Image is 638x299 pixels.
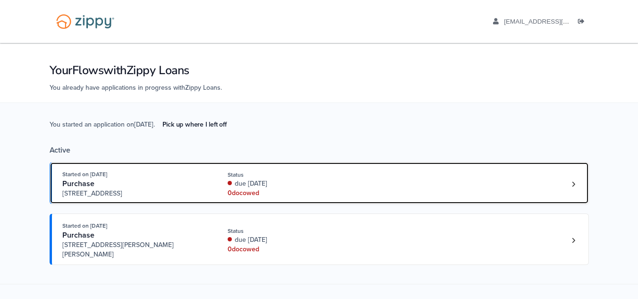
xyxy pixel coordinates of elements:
div: 0 doc owed [228,188,354,198]
a: Loan number 4230292 [567,233,581,248]
a: Open loan 4230292 [50,214,589,265]
span: [STREET_ADDRESS] [62,189,206,198]
a: Loan number 4232387 [567,177,581,191]
span: [STREET_ADDRESS][PERSON_NAME][PERSON_NAME] [62,240,206,259]
a: Open loan 4232387 [50,162,589,204]
img: Logo [50,9,120,34]
div: Active [50,145,589,155]
div: Status [228,227,354,235]
div: due [DATE] [228,235,354,245]
h1: Your Flows with Zippy Loans [50,62,589,78]
span: You already have applications in progress with Zippy Loans . [50,84,222,92]
a: Log out [578,18,588,27]
a: Pick up where I left off [155,117,234,132]
span: You started an application on [DATE] . [50,120,234,145]
span: Purchase [62,231,94,240]
span: Purchase [62,179,94,188]
span: Started on [DATE] [62,222,107,229]
div: 0 doc owed [228,245,354,254]
a: edit profile [493,18,612,27]
span: griffin7jackson@gmail.com [504,18,612,25]
span: Started on [DATE] [62,171,107,178]
div: due [DATE] [228,179,354,188]
div: Status [228,171,354,179]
